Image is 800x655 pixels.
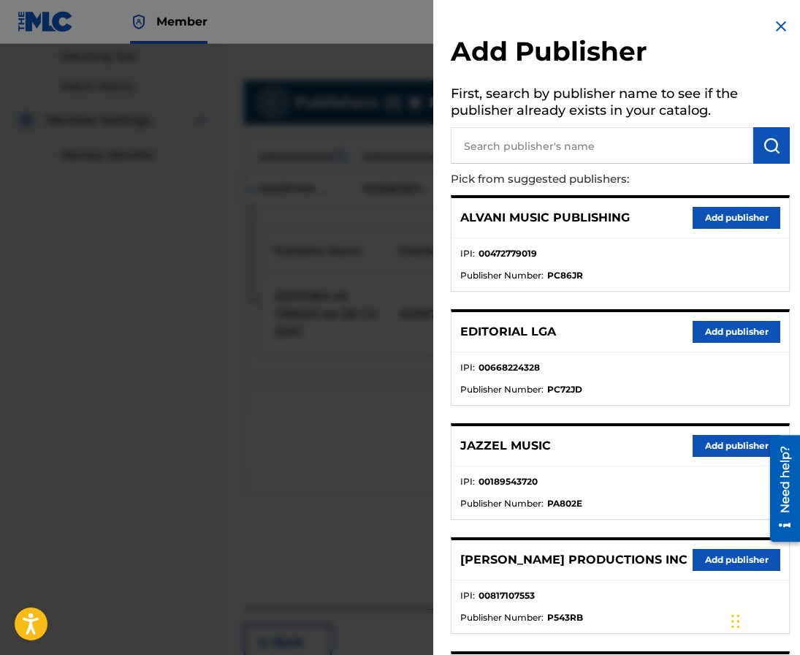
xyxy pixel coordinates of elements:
[451,127,753,164] input: Search publisher's name
[479,361,540,374] strong: 00668224328
[130,13,148,31] img: Top Rightsholder
[460,589,475,602] span: IPI :
[479,589,535,602] strong: 00817107553
[451,164,706,195] p: Pick from suggested publishers:
[460,475,475,488] span: IPI :
[727,585,800,655] iframe: Chat Widget
[460,551,687,569] p: [PERSON_NAME] PRODUCTIONS INC
[451,81,790,127] h5: First, search by publisher name to see if the publisher already exists in your catalog.
[460,323,556,341] p: EDITORIAL LGA
[763,137,780,154] img: Search Works
[460,209,630,227] p: ALVANI MUSIC PUBLISHING
[731,599,740,643] div: Drag
[460,383,544,396] span: Publisher Number :
[460,497,544,510] span: Publisher Number :
[693,435,780,457] button: Add publisher
[547,611,583,624] strong: P543RB
[693,549,780,571] button: Add publisher
[479,475,538,488] strong: 00189543720
[693,321,780,343] button: Add publisher
[693,207,780,229] button: Add publisher
[759,429,800,547] iframe: Resource Center
[460,611,544,624] span: Publisher Number :
[460,437,551,455] p: JAZZEL MUSIC
[547,497,582,510] strong: PA802E
[451,35,790,72] h2: Add Publisher
[460,361,475,374] span: IPI :
[547,383,582,396] strong: PC72JD
[156,13,207,30] span: Member
[460,247,475,260] span: IPI :
[479,247,537,260] strong: 00472779019
[460,269,544,282] span: Publisher Number :
[18,11,74,32] img: MLC Logo
[547,269,583,282] strong: PC86JR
